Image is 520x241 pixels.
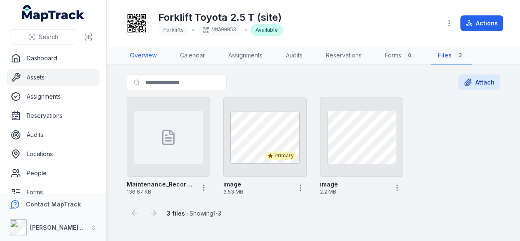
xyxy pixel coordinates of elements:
button: Attach [458,75,500,90]
a: Reservations [319,47,368,65]
strong: image [320,180,338,189]
strong: Maintenance_Record - 2024-11-15T093445.681 [127,180,194,189]
a: Locations [7,146,100,162]
span: 136.87 KB [127,189,194,195]
span: Forklifts [163,27,184,33]
span: · Showing 1 - 3 [167,210,221,217]
div: 0 [405,50,415,60]
a: MapTrack [22,5,85,22]
a: Overview [123,47,163,65]
a: Calendar [173,47,212,65]
a: Assets [7,69,100,86]
span: 2.2 MB [320,189,387,195]
a: Files3 [431,47,472,65]
div: Primary [265,152,296,160]
div: VNA00053 [198,24,241,36]
a: Assignments [222,47,269,65]
strong: Contact MapTrack [26,201,81,208]
a: Dashboard [7,50,100,67]
button: Actions [460,15,503,31]
a: Reservations [7,107,100,124]
h1: Forklift Toyota 2.5 T (site) [158,11,283,24]
strong: [PERSON_NAME] Air [30,224,88,231]
div: Available [250,24,283,36]
button: Search [10,29,77,45]
a: Audits [279,47,309,65]
span: Search [39,33,58,41]
a: Assignments [7,88,100,105]
div: 3 [455,50,465,60]
a: Forms [7,184,100,201]
span: 3.53 MB [223,189,291,195]
a: Forms0 [378,47,421,65]
strong: image [223,180,241,189]
a: People [7,165,100,181]
strong: 3 files [167,210,185,217]
a: Audits [7,127,100,143]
